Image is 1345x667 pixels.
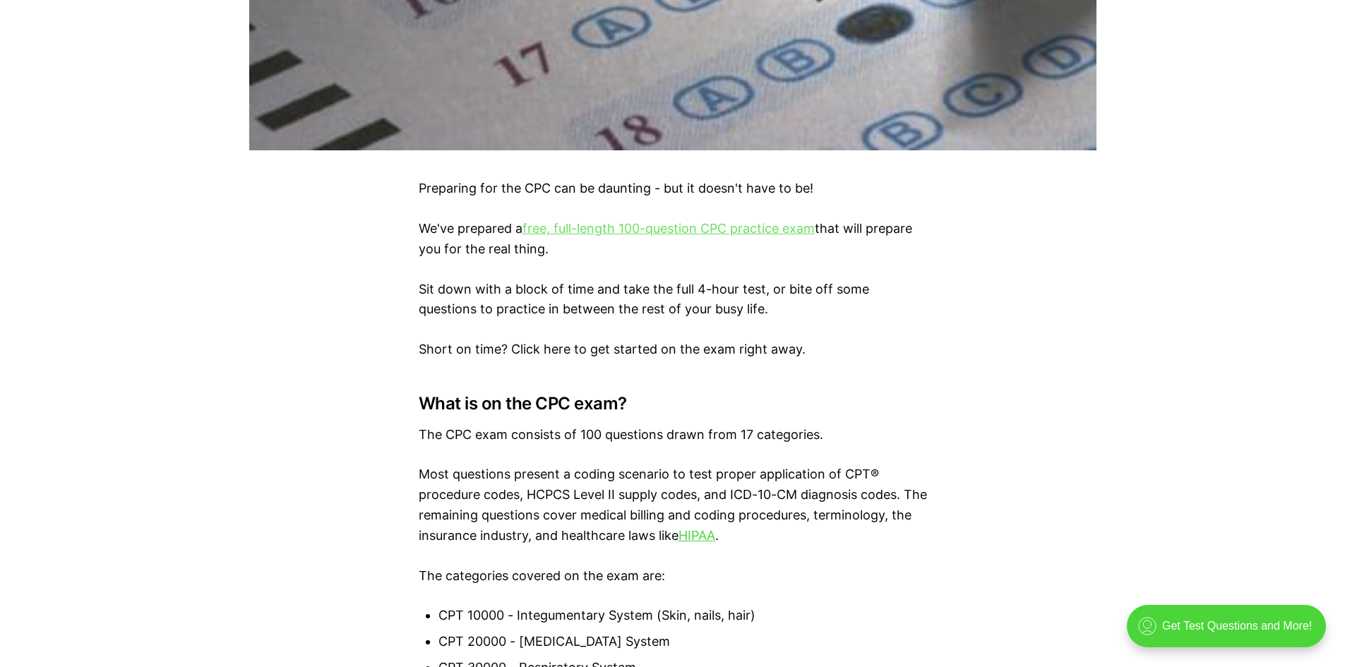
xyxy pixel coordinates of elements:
p: The categories covered on the exam are: [419,566,927,587]
p: Most questions present a coding scenario to test proper application of CPT® procedure codes, HCPC... [419,464,927,546]
p: Sit down with a block of time and take the full 4-hour test, or bite off some questions to practi... [419,280,927,320]
p: The CPC exam consists of 100 questions drawn from 17 categories. [419,425,927,445]
a: HIPAA [679,528,715,543]
p: Short on time? Click here to get started on the exam right away. [419,339,927,360]
p: We've prepared a that will prepare you for the real thing. [419,219,927,260]
iframe: portal-trigger [1115,598,1345,667]
h3: What is on the CPC exam? [419,394,927,414]
a: free, full-length 100-question CPC practice exam [522,221,815,236]
p: Preparing for the CPC can be daunting - but it doesn't have to be! [419,179,927,199]
li: CPT 10000 - Integumentary System (Skin, nails, hair) [438,606,927,626]
li: CPT 20000 - [MEDICAL_DATA] System [438,632,927,652]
